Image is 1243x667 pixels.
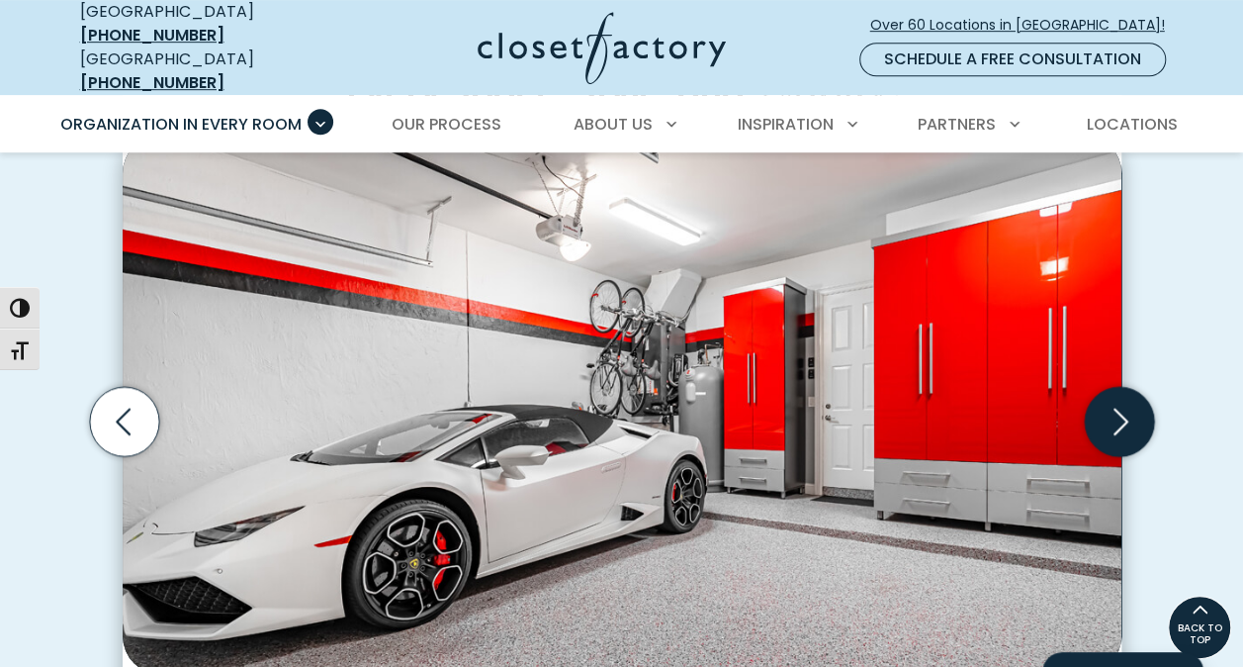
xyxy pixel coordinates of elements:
a: [PHONE_NUMBER] [80,24,224,47]
span: Inspiration [738,113,834,136]
img: Closet Factory Logo [478,12,726,84]
a: BACK TO TOP [1168,596,1231,659]
a: [PHONE_NUMBER] [80,71,224,94]
span: Locations [1086,113,1177,136]
a: Over 60 Locations in [GEOGRAPHIC_DATA]! [869,8,1182,43]
button: Next slide [1077,379,1162,464]
a: Schedule a Free Consultation [859,43,1166,76]
span: Partners [918,113,996,136]
span: Organization in Every Room [60,113,302,136]
span: BACK TO TOP [1169,622,1230,646]
div: [GEOGRAPHIC_DATA] [80,48,322,95]
nav: Primary Menu [46,97,1198,152]
span: Over 60 Locations in [GEOGRAPHIC_DATA]! [870,15,1181,36]
button: Previous slide [82,379,167,464]
span: About Us [574,113,653,136]
span: Our Process [392,113,501,136]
